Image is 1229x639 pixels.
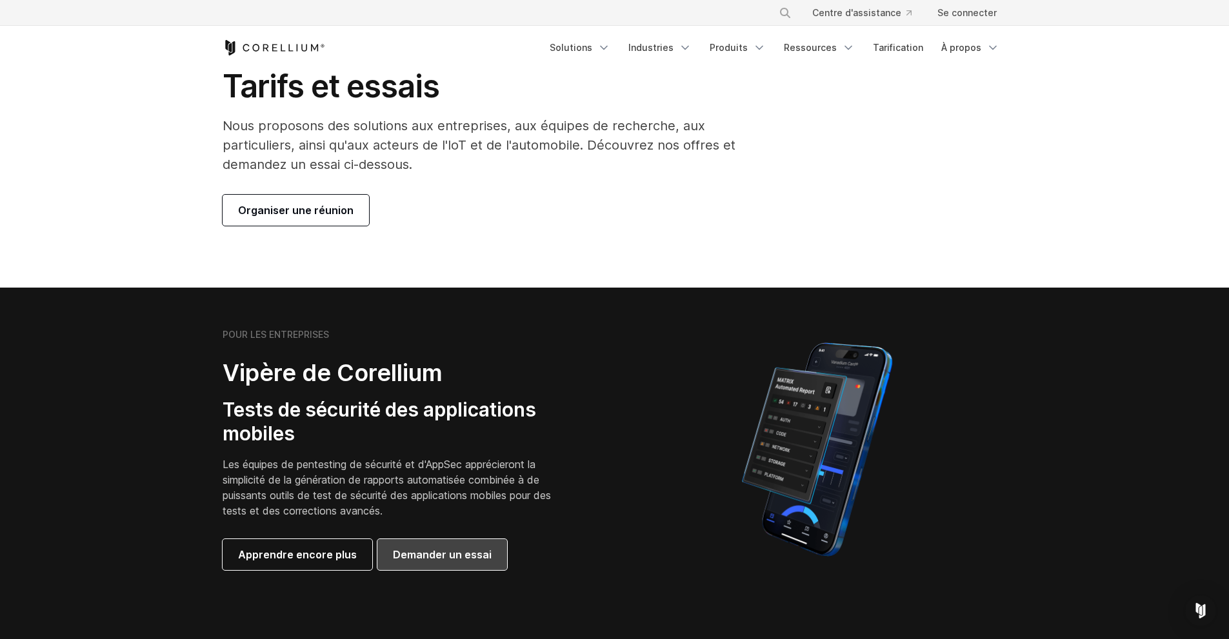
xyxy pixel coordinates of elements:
[763,1,1007,25] div: Menu de navigation
[873,42,923,53] font: Tarification
[223,195,369,226] a: Organiser une réunion
[223,458,551,517] font: Les équipes de pentesting de sécurité et d'AppSec apprécieront la simplicité de la génération de ...
[223,67,440,105] font: Tarifs et essais
[223,359,443,387] font: Vipère de Corellium
[542,36,1007,59] div: Menu de navigation
[223,539,372,570] a: Apprendre encore plus
[937,7,997,18] font: Se connecter
[223,329,329,340] font: POUR LES ENTREPRISES
[223,118,735,172] font: Nous proposons des solutions aux entreprises, aux équipes de recherche, aux particuliers, ainsi q...
[238,548,357,561] font: Apprendre encore plus
[1185,595,1216,626] div: Open Intercom Messenger
[223,398,536,446] font: Tests de sécurité des applications mobiles
[223,40,325,55] a: Corellium Accueil
[393,548,492,561] font: Demander un essai
[710,42,748,53] font: Produits
[550,42,592,53] font: Solutions
[628,42,674,53] font: Industries
[941,42,981,53] font: À propos
[784,42,837,53] font: Ressources
[812,7,901,18] font: Centre d'assistance
[238,204,354,217] font: Organiser une réunion
[774,1,797,25] button: Recherche
[720,337,914,562] img: Rapport automatisé Corellium MATRIX sur iPhone montrant les résultats des tests de vulnérabilité ...
[377,539,507,570] a: Demander un essai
